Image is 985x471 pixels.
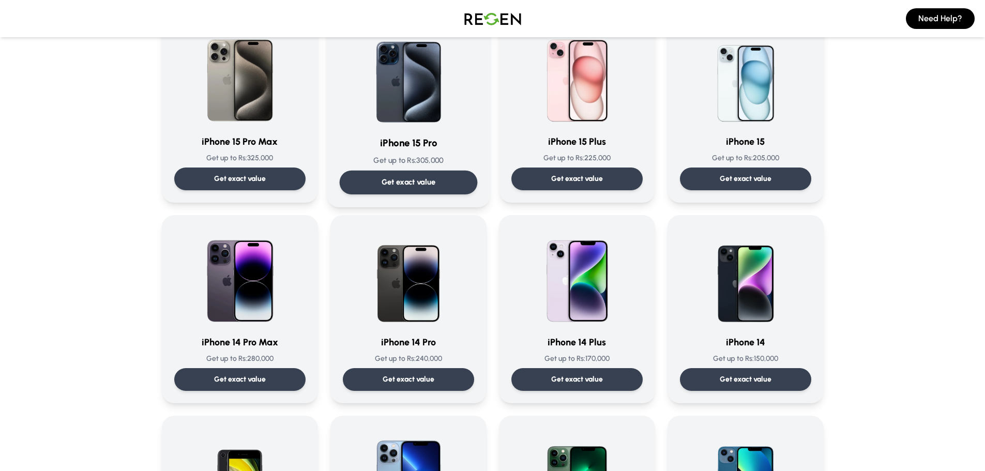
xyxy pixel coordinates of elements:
img: Logo [457,4,529,33]
img: iPhone 15 Pro Max [190,27,290,126]
h3: iPhone 14 Pro [343,335,474,350]
p: Get up to Rs: 225,000 [511,153,643,163]
p: Get exact value [551,174,603,184]
h3: iPhone 14 [680,335,811,350]
img: iPhone 15 Plus [527,27,627,126]
h3: iPhone 15 Plus [511,134,643,149]
p: Get up to Rs: 325,000 [174,153,306,163]
p: Get up to Rs: 280,000 [174,354,306,364]
p: Get exact value [214,374,266,385]
p: Get up to Rs: 170,000 [511,354,643,364]
h3: iPhone 14 Plus [511,335,643,350]
img: iPhone 14 Pro [359,227,458,327]
h3: iPhone 15 [680,134,811,149]
p: Get exact value [720,174,771,184]
h3: iPhone 14 Pro Max [174,335,306,350]
img: iPhone 14 [696,227,795,327]
h3: iPhone 15 Pro Max [174,134,306,149]
p: Get exact value [551,374,603,385]
button: Need Help? [906,8,975,29]
img: iPhone 14 Plus [527,227,627,327]
p: Get exact value [381,177,435,188]
p: Get exact value [383,374,434,385]
p: Get up to Rs: 150,000 [680,354,811,364]
p: Get exact value [214,174,266,184]
img: iPhone 14 Pro Max [190,227,290,327]
img: iPhone 15 Pro [356,23,461,127]
p: Get exact value [720,374,771,385]
h3: iPhone 15 Pro [339,136,477,151]
p: Get up to Rs: 305,000 [339,155,477,166]
img: iPhone 15 [696,27,795,126]
p: Get up to Rs: 240,000 [343,354,474,364]
p: Get up to Rs: 205,000 [680,153,811,163]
